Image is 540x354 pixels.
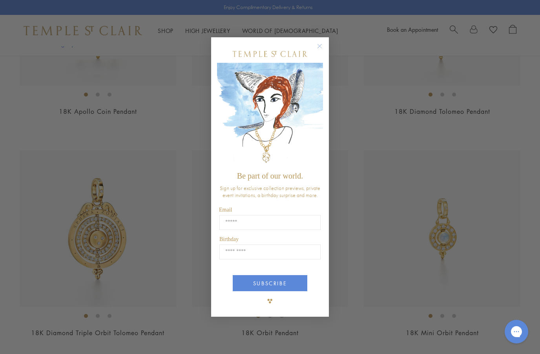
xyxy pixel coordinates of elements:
[262,293,278,309] img: TSC
[220,184,320,199] span: Sign up for exclusive collection previews, private event invitations, a birthday surprise and more.
[219,207,232,213] span: Email
[233,51,307,57] img: Temple St. Clair
[319,45,328,55] button: Close dialog
[217,63,323,168] img: c4a9eb12-d91a-4d4a-8ee0-386386f4f338.jpeg
[501,317,532,346] iframe: Gorgias live chat messenger
[237,172,303,180] span: Be part of our world.
[233,275,307,291] button: SUBSCRIBE
[219,236,239,242] span: Birthday
[219,215,321,230] input: Email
